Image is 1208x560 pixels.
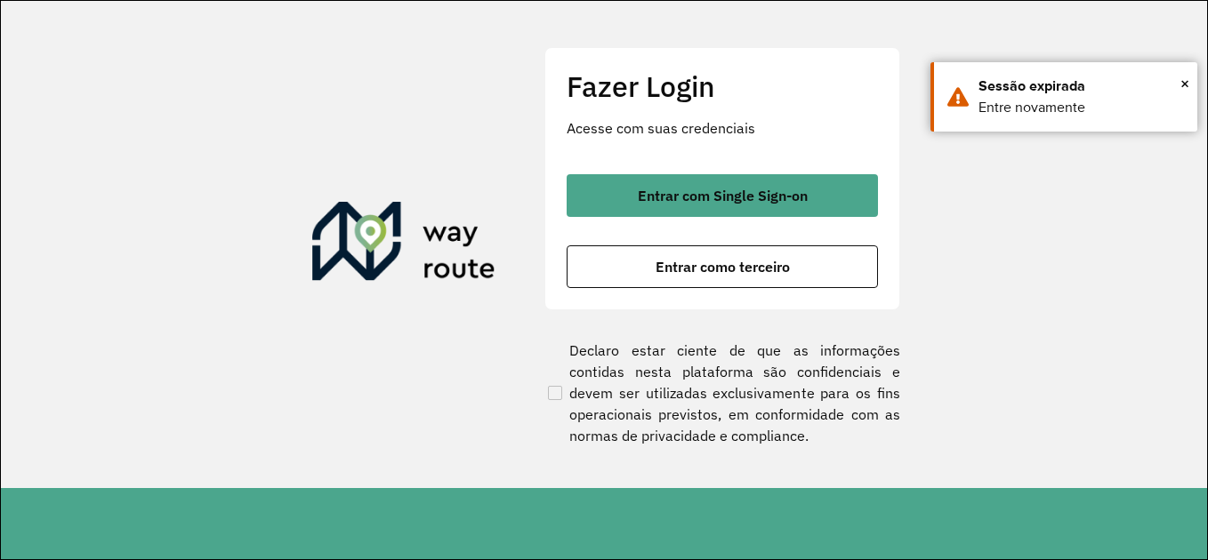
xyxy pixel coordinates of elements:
[567,69,878,103] h2: Fazer Login
[567,117,878,139] p: Acesse com suas credenciais
[1180,70,1189,97] span: ×
[1180,70,1189,97] button: Close
[544,340,900,446] label: Declaro estar ciente de que as informações contidas nesta plataforma são confidenciais e devem se...
[312,202,495,287] img: Roteirizador AmbevTech
[656,260,790,274] span: Entrar como terceiro
[567,174,878,217] button: button
[978,97,1184,118] div: Entre novamente
[567,245,878,288] button: button
[638,188,808,203] span: Entrar com Single Sign-on
[978,76,1184,97] div: Sessão expirada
